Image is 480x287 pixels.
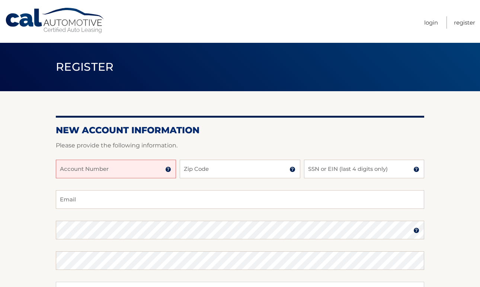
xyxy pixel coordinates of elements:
a: Login [424,16,438,29]
a: Cal Automotive [5,7,105,34]
input: Email [56,190,424,209]
img: tooltip.svg [165,166,171,172]
p: Please provide the following information. [56,140,424,151]
img: tooltip.svg [413,227,419,233]
span: Register [56,60,114,74]
h2: New Account Information [56,125,424,136]
img: tooltip.svg [413,166,419,172]
input: Zip Code [180,160,300,178]
a: Register [454,16,475,29]
img: tooltip.svg [289,166,295,172]
input: SSN or EIN (last 4 digits only) [304,160,424,178]
input: Account Number [56,160,176,178]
